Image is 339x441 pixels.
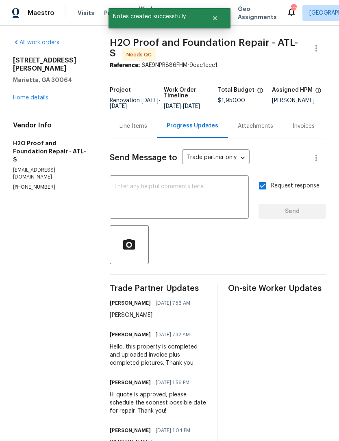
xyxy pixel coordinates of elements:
span: Send Message to [110,154,177,162]
span: [DATE] 1:04 PM [156,426,190,435]
h5: Work Order Timeline [164,87,218,99]
span: [DATE] [141,98,159,103]
span: [DATE] 7:56 AM [156,299,190,307]
span: The hpm assigned to this work order. [315,87,322,98]
span: Projects [104,9,129,17]
span: [DATE] [164,103,181,109]
h2: [STREET_ADDRESS][PERSON_NAME] [13,56,90,73]
span: - [164,103,200,109]
h6: [PERSON_NAME] [110,331,151,339]
a: All work orders [13,40,59,45]
div: [PERSON_NAME] [272,98,326,103]
h5: Project [110,87,131,93]
div: Attachments [238,122,273,130]
span: On-site Worker Updates [228,284,326,293]
div: 113 [291,5,296,13]
div: 6AE9NPR886FHM-9eac1ecc1 [110,61,326,69]
button: Close [202,10,228,26]
a: Home details [13,95,48,101]
span: [DATE] [183,103,200,109]
span: Request response [271,182,319,190]
span: [DATE] 1:56 PM [156,379,189,387]
span: Needs QC [126,51,155,59]
h5: Marietta, GA 30064 [13,76,90,84]
h6: [PERSON_NAME] [110,379,151,387]
span: Renovation [110,98,161,109]
span: Notes created successfully. [109,8,202,25]
div: Progress Updates [167,122,218,130]
span: Work Orders [139,5,160,21]
h5: H2O Proof and Foundation Repair - ATL-S [13,139,90,163]
h5: Assigned HPM [272,87,313,93]
h6: [PERSON_NAME] [110,299,151,307]
div: Invoices [293,122,315,130]
div: Trade partner only [182,151,250,165]
h5: Total Budget [218,87,254,93]
div: Hi quote is approved, please schedule the soonest possible date for repair. Thank you! [110,391,208,415]
span: - [110,98,161,109]
span: $1,950.00 [218,98,245,103]
p: [PHONE_NUMBER] [13,184,90,191]
div: Hello. this property is completed and uploaded invoice plus completed pictures. Thank you. [110,343,208,367]
div: Line Items [120,122,147,130]
span: [DATE] [110,103,127,109]
h4: Vendor Info [13,121,90,129]
span: Visits [78,9,94,17]
span: The total cost of line items that have been proposed by Opendoor. This sum includes line items th... [257,87,263,98]
span: Geo Assignments [238,5,277,21]
span: H2O Proof and Foundation Repair - ATL-S [110,38,298,58]
p: [EMAIL_ADDRESS][DOMAIN_NAME] [13,167,90,181]
span: [DATE] 7:32 AM [156,331,190,339]
span: Maestro [28,9,54,17]
span: Trade Partner Updates [110,284,208,293]
h6: [PERSON_NAME] [110,426,151,435]
b: Reference: [110,62,140,68]
div: [PERSON_NAME]! [110,311,195,319]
